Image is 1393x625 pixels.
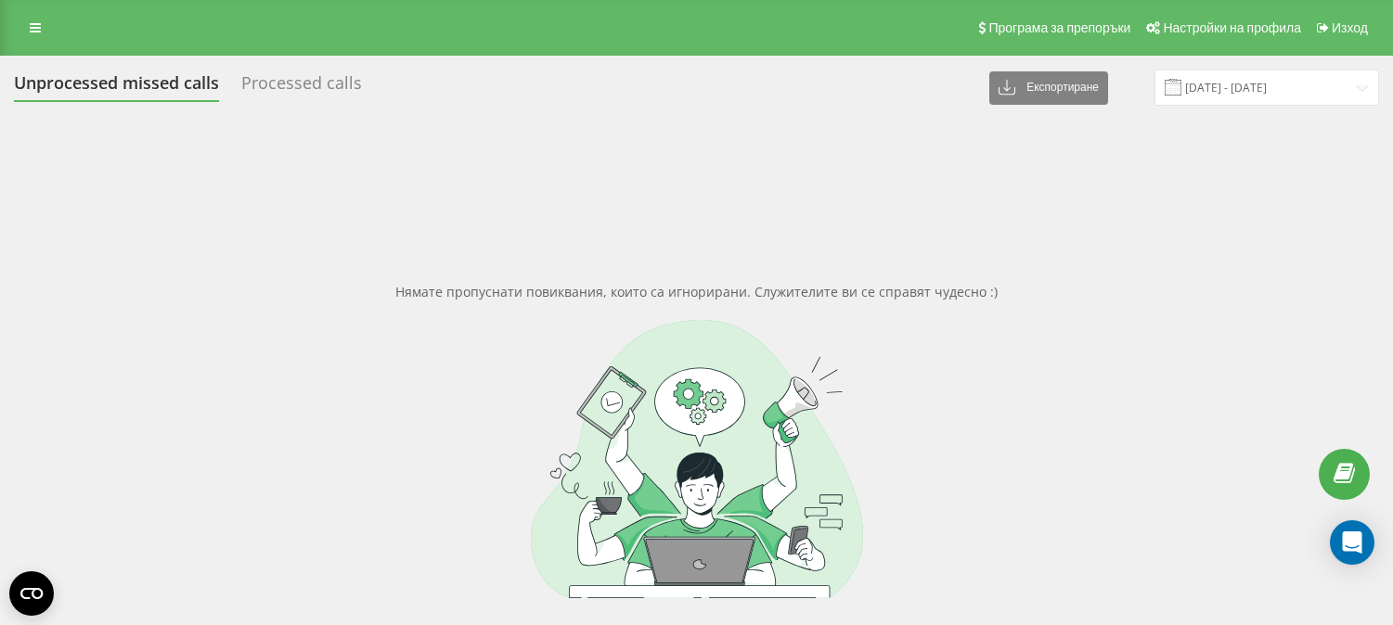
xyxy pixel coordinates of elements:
[1163,20,1301,35] span: Настройки на профила
[241,73,362,102] div: Processed calls
[988,20,1130,35] span: Програма за препоръки
[1332,20,1368,35] span: Изход
[14,73,219,102] div: Unprocessed missed calls
[1330,520,1374,565] div: Open Intercom Messenger
[9,571,54,616] button: Open CMP widget
[989,71,1108,105] button: Експортиране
